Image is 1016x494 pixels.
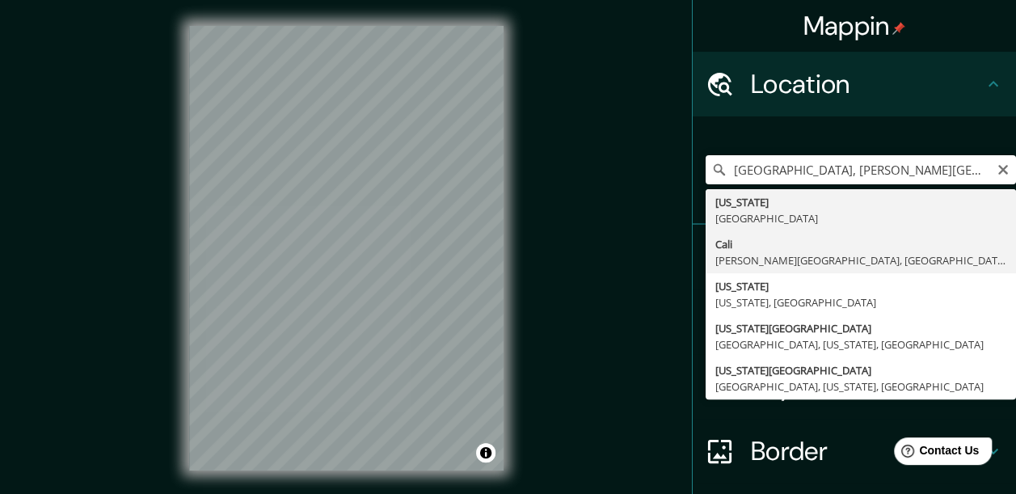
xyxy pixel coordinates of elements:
div: Pins [693,225,1016,289]
div: [US_STATE][GEOGRAPHIC_DATA] [715,320,1006,336]
h4: Border [751,435,984,467]
iframe: Help widget launcher [872,431,998,476]
h4: Location [751,68,984,100]
canvas: Map [189,26,504,471]
h4: Mappin [803,10,906,42]
div: Border [693,419,1016,483]
div: [GEOGRAPHIC_DATA], [US_STATE], [GEOGRAPHIC_DATA] [715,336,1006,353]
div: [US_STATE] [715,278,1006,294]
div: [GEOGRAPHIC_DATA], [US_STATE], [GEOGRAPHIC_DATA] [715,378,1006,395]
div: Cali [715,236,1006,252]
div: [GEOGRAPHIC_DATA] [715,210,1006,226]
div: [US_STATE], [GEOGRAPHIC_DATA] [715,294,1006,310]
h4: Layout [751,370,984,403]
div: Style [693,289,1016,354]
button: Toggle attribution [476,443,495,462]
div: Layout [693,354,1016,419]
button: Clear [997,161,1010,176]
img: pin-icon.png [892,22,905,35]
div: [US_STATE][GEOGRAPHIC_DATA] [715,362,1006,378]
div: [PERSON_NAME][GEOGRAPHIC_DATA], [GEOGRAPHIC_DATA] [715,252,1006,268]
div: Location [693,52,1016,116]
div: [US_STATE] [715,194,1006,210]
input: Pick your city or area [706,155,1016,184]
